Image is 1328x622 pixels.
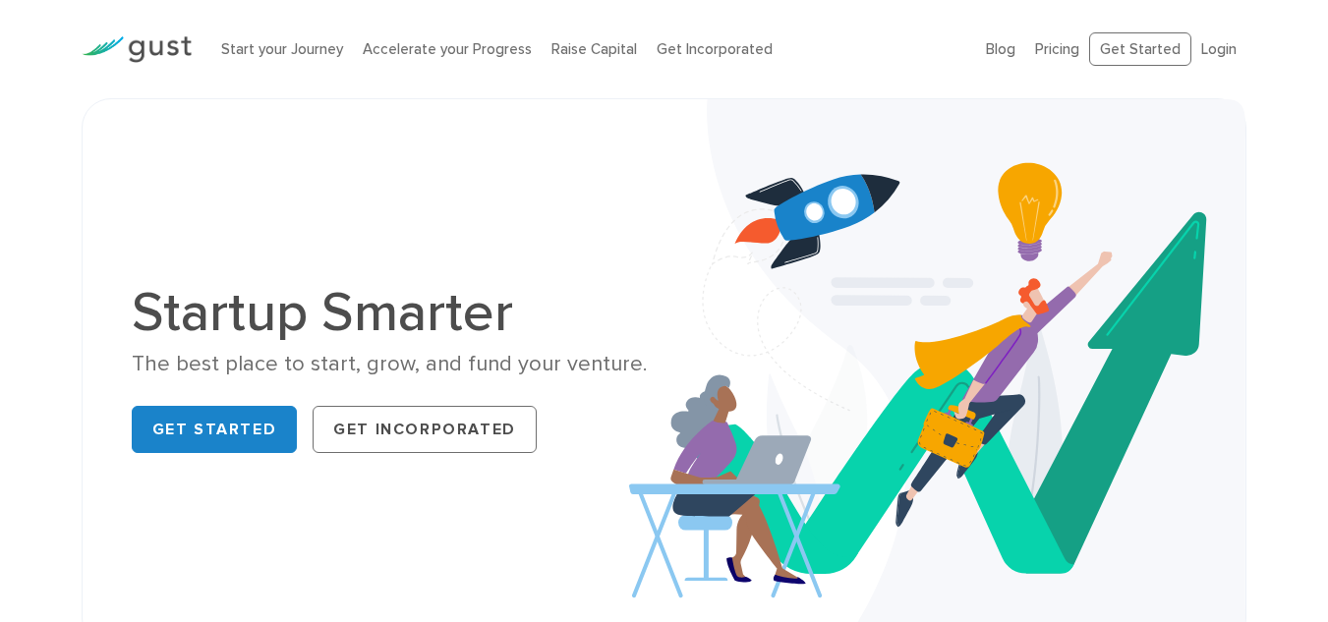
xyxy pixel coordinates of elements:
[986,40,1015,58] a: Blog
[1035,40,1079,58] a: Pricing
[82,36,192,63] img: Gust Logo
[1201,40,1237,58] a: Login
[132,406,298,453] a: Get Started
[132,285,650,340] h1: Startup Smarter
[657,40,773,58] a: Get Incorporated
[551,40,637,58] a: Raise Capital
[313,406,537,453] a: Get Incorporated
[221,40,343,58] a: Start your Journey
[132,350,650,378] div: The best place to start, grow, and fund your venture.
[1089,32,1191,67] a: Get Started
[363,40,532,58] a: Accelerate your Progress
